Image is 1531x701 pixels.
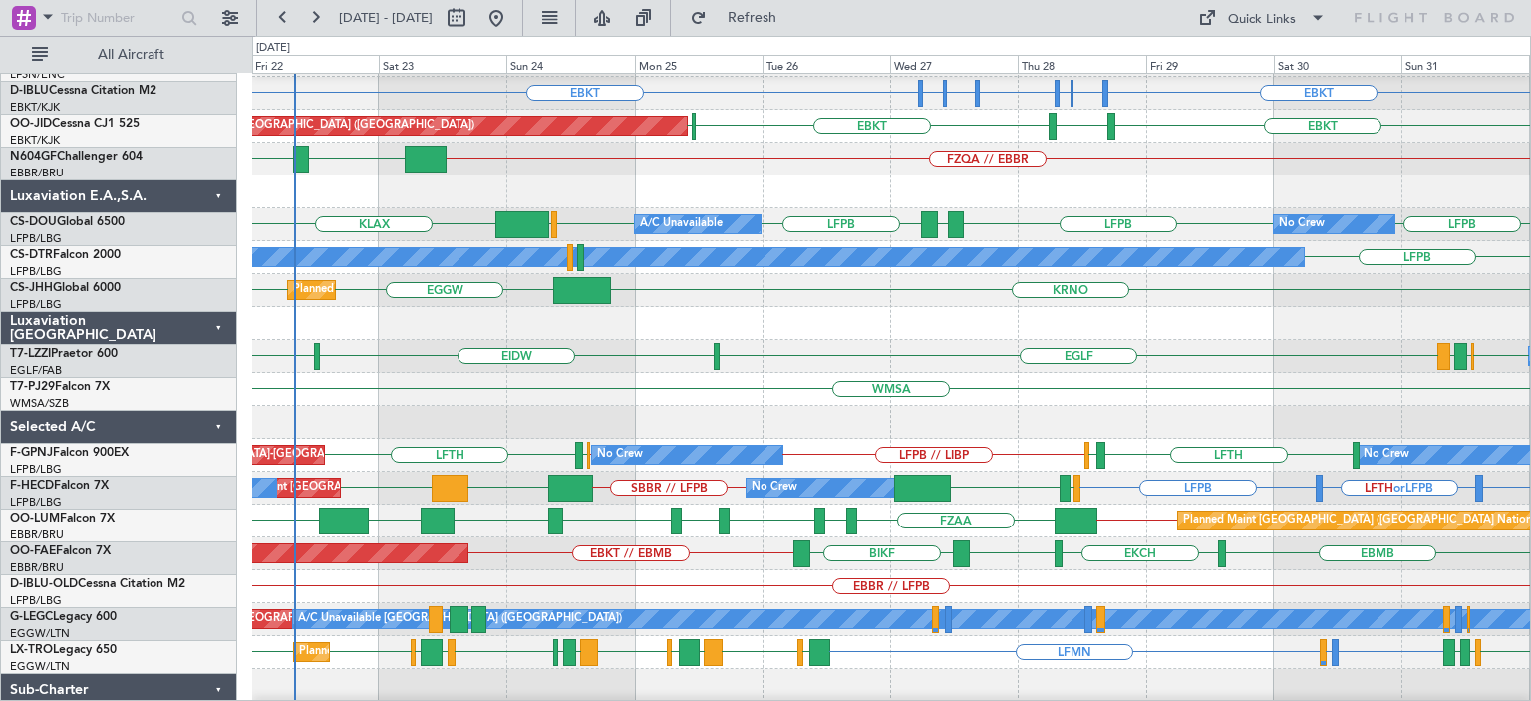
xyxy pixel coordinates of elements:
a: EBKT/KJK [10,133,60,148]
span: T7-PJ29 [10,381,55,393]
div: Mon 25 [635,55,763,73]
a: EBKT/KJK [10,100,60,115]
a: G-LEGCLegacy 600 [10,611,117,623]
div: Sat 23 [379,55,506,73]
a: LFPB/LBG [10,593,62,608]
button: Quick Links [1188,2,1336,34]
button: All Aircraft [22,39,216,71]
span: All Aircraft [52,48,210,62]
a: N604GFChallenger 604 [10,151,143,163]
span: N604GF [10,151,57,163]
span: LX-TRO [10,644,53,656]
a: F-GPNJFalcon 900EX [10,447,129,459]
div: No Crew [1364,440,1409,470]
a: D-IBLU-OLDCessna Citation M2 [10,578,185,590]
div: Sat 30 [1274,55,1401,73]
span: OO-LUM [10,513,60,525]
span: CS-JHH [10,282,53,294]
span: [DATE] - [DATE] [339,9,433,27]
div: Thu 28 [1018,55,1145,73]
div: Sun 31 [1401,55,1529,73]
a: CS-DOUGlobal 6500 [10,216,125,228]
a: OO-FAEFalcon 7X [10,545,111,557]
a: LFPB/LBG [10,495,62,510]
a: EGGW/LTN [10,659,70,674]
span: F-HECD [10,480,54,492]
input: Trip Number [61,3,175,33]
span: CS-DOU [10,216,57,228]
div: Tue 26 [763,55,890,73]
div: Sun 24 [506,55,634,73]
a: LX-TROLegacy 650 [10,644,117,656]
div: A/C Unavailable [640,209,723,239]
div: Wed 27 [890,55,1018,73]
span: CS-DTR [10,249,53,261]
a: EGGW/LTN [10,626,70,641]
a: LFPB/LBG [10,462,62,477]
div: Planned Maint [GEOGRAPHIC_DATA] ([GEOGRAPHIC_DATA]) [160,111,474,141]
a: LFPB/LBG [10,264,62,279]
a: EGLF/FAB [10,363,62,378]
a: EBBR/BRU [10,560,64,575]
a: EBBR/BRU [10,166,64,180]
div: No Crew [752,473,797,503]
a: OO-LUMFalcon 7X [10,513,115,525]
div: Planned Maint [GEOGRAPHIC_DATA] ([GEOGRAPHIC_DATA]) [299,637,613,667]
span: D-IBLU [10,85,49,97]
div: Fri 29 [1146,55,1274,73]
a: D-IBLUCessna Citation M2 [10,85,156,97]
span: OO-FAE [10,545,56,557]
div: Fri 22 [251,55,379,73]
a: CS-JHHGlobal 6000 [10,282,121,294]
a: CS-DTRFalcon 2000 [10,249,121,261]
a: T7-PJ29Falcon 7X [10,381,110,393]
span: F-GPNJ [10,447,53,459]
a: LFPB/LBG [10,231,62,246]
span: G-LEGC [10,611,53,623]
div: No Crew [597,440,643,470]
div: Quick Links [1228,10,1296,30]
div: Planned Maint [GEOGRAPHIC_DATA] ([GEOGRAPHIC_DATA]) [293,275,607,305]
div: No Crew [1279,209,1325,239]
a: WMSA/SZB [10,396,69,411]
span: Refresh [711,11,794,25]
a: F-HECDFalcon 7X [10,480,109,492]
a: EBBR/BRU [10,527,64,542]
span: T7-LZZI [10,348,51,360]
span: OO-JID [10,118,52,130]
a: LFPB/LBG [10,297,62,312]
a: T7-LZZIPraetor 600 [10,348,118,360]
a: OO-JIDCessna CJ1 525 [10,118,140,130]
div: A/C Unavailable [GEOGRAPHIC_DATA] ([GEOGRAPHIC_DATA]) [298,604,622,634]
button: Refresh [681,2,800,34]
div: [DATE] [256,40,290,57]
a: LFSN/ENC [10,67,65,82]
span: D-IBLU-OLD [10,578,78,590]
